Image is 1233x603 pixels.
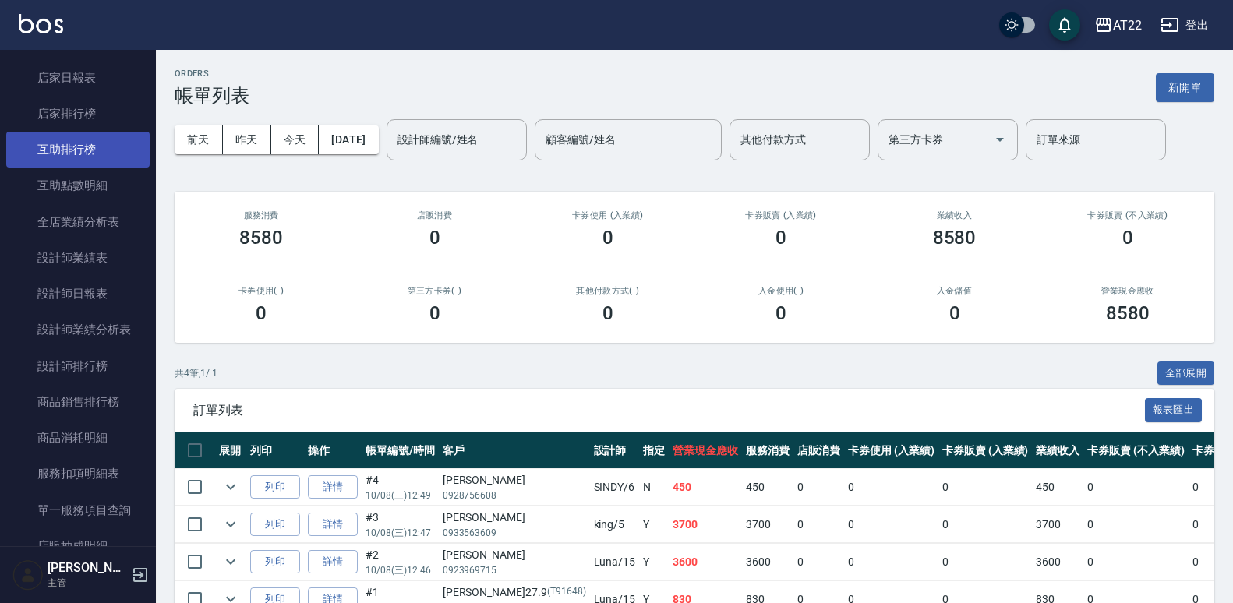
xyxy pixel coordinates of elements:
[366,563,435,577] p: 10/08 (三) 12:46
[987,127,1012,152] button: Open
[1049,9,1080,41] button: save
[362,544,439,580] td: #2
[48,576,127,590] p: 主管
[602,227,613,249] h3: 0
[443,472,586,488] div: [PERSON_NAME]
[669,506,742,543] td: 3700
[443,584,586,601] div: [PERSON_NAME]27.9
[793,432,845,469] th: 店販消費
[219,513,242,536] button: expand row
[1032,469,1083,506] td: 450
[844,469,938,506] td: 0
[1060,286,1196,296] h2: 營業現金應收
[1113,16,1142,35] div: AT22
[215,432,246,469] th: 展開
[1032,432,1083,469] th: 業績收入
[443,563,586,577] p: 0923969715
[193,286,329,296] h2: 卡券使用(-)
[590,469,640,506] td: SINDY /6
[304,432,362,469] th: 操作
[1157,361,1215,386] button: 全部展開
[639,432,669,469] th: 指定
[308,550,358,574] a: 詳情
[1122,227,1133,249] h3: 0
[793,506,845,543] td: 0
[540,210,676,220] h2: 卡券使用 (入業績)
[713,286,849,296] h2: 入金使用(-)
[886,286,1022,296] h2: 入金儲值
[669,544,742,580] td: 3600
[540,286,676,296] h2: 其他付款方式(-)
[1088,9,1148,41] button: AT22
[742,506,793,543] td: 3700
[362,432,439,469] th: 帳單編號/時間
[793,544,845,580] td: 0
[639,506,669,543] td: Y
[6,96,150,132] a: 店家排行榜
[48,560,127,576] h5: [PERSON_NAME]
[639,469,669,506] td: N
[6,528,150,564] a: 店販抽成明細
[590,432,640,469] th: 設計師
[938,432,1033,469] th: 卡券販賣 (入業績)
[547,584,586,601] p: (T91648)
[742,469,793,506] td: 450
[246,432,304,469] th: 列印
[742,432,793,469] th: 服務消費
[602,302,613,324] h3: 0
[429,302,440,324] h3: 0
[1083,544,1188,580] td: 0
[271,125,320,154] button: 今天
[443,488,586,503] p: 0928756608
[844,432,938,469] th: 卡券使用 (入業績)
[250,475,300,499] button: 列印
[6,167,150,203] a: 互助點數明細
[938,469,1033,506] td: 0
[844,544,938,580] td: 0
[223,125,271,154] button: 昨天
[193,210,329,220] h3: 服務消費
[1156,73,1214,102] button: 新開單
[590,506,640,543] td: king /5
[1154,11,1214,40] button: 登出
[1145,398,1203,422] button: 報表匯出
[793,469,845,506] td: 0
[439,432,590,469] th: 客戶
[639,544,669,580] td: Y
[256,302,267,324] h3: 0
[1032,506,1083,543] td: 3700
[6,204,150,240] a: 全店業績分析表
[1156,79,1214,94] a: 新開單
[669,432,742,469] th: 營業現金應收
[12,559,44,591] img: Person
[219,550,242,573] button: expand row
[1083,469,1188,506] td: 0
[949,302,960,324] h3: 0
[366,526,435,540] p: 10/08 (三) 12:47
[175,366,217,380] p: 共 4 筆, 1 / 1
[429,227,440,249] h3: 0
[938,544,1033,580] td: 0
[366,286,502,296] h2: 第三方卡券(-)
[250,513,300,537] button: 列印
[775,302,786,324] h3: 0
[366,488,435,503] p: 10/08 (三) 12:49
[6,492,150,528] a: 單一服務項目查詢
[6,276,150,312] a: 設計師日報表
[6,348,150,384] a: 設計師排行榜
[319,125,378,154] button: [DATE]
[362,469,439,506] td: #4
[219,475,242,499] button: expand row
[175,125,223,154] button: 前天
[1032,544,1083,580] td: 3600
[6,384,150,420] a: 商品銷售排行榜
[250,550,300,574] button: 列印
[6,420,150,456] a: 商品消耗明細
[443,526,586,540] p: 0933563609
[1106,302,1150,324] h3: 8580
[19,14,63,33] img: Logo
[1083,506,1188,543] td: 0
[938,506,1033,543] td: 0
[443,510,586,526] div: [PERSON_NAME]
[844,506,938,543] td: 0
